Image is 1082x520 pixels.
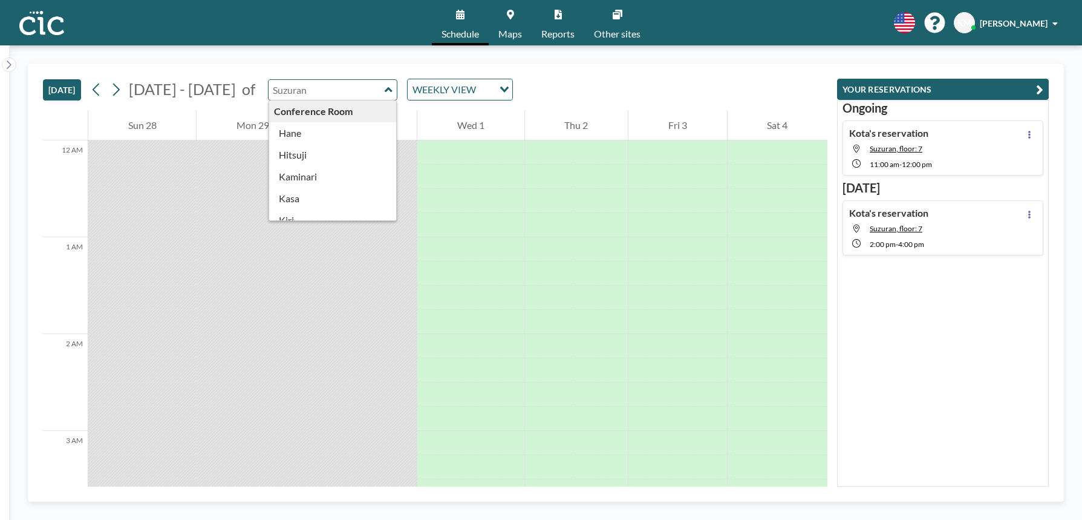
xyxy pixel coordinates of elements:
[628,110,726,140] div: Fri 3
[899,160,902,169] span: -
[842,100,1043,116] h3: Ongoing
[269,80,385,100] input: Suzuran
[849,127,928,139] h4: Kota's reservation
[442,29,479,39] span: Schedule
[269,188,397,209] div: Kasa
[870,144,922,153] span: Suzuran, floor: 7
[43,237,88,334] div: 1 AM
[43,140,88,237] div: 12 AM
[896,240,898,249] span: -
[410,82,478,97] span: WEEKLY VIEW
[480,82,492,97] input: Search for option
[43,334,88,431] div: 2 AM
[43,79,81,100] button: [DATE]
[417,110,524,140] div: Wed 1
[408,79,512,100] div: Search for option
[870,160,899,169] span: 11:00 AM
[498,29,522,39] span: Maps
[269,122,397,144] div: Hane
[197,110,308,140] div: Mon 29
[870,240,896,249] span: 2:00 PM
[129,80,236,98] span: [DATE] - [DATE]
[870,224,922,233] span: Suzuran, floor: 7
[594,29,640,39] span: Other sites
[88,110,196,140] div: Sun 28
[980,18,1048,28] span: [PERSON_NAME]
[269,100,397,122] div: Conference Room
[842,180,1043,196] h3: [DATE]
[902,160,932,169] span: 12:00 PM
[19,11,64,35] img: organization-logo
[269,209,397,231] div: Kiri
[837,79,1049,100] button: YOUR RESERVATIONS
[269,166,397,188] div: Kaminari
[898,240,924,249] span: 4:00 PM
[849,207,928,219] h4: Kota's reservation
[541,29,575,39] span: Reports
[269,144,397,166] div: Hitsuji
[525,110,628,140] div: Thu 2
[728,110,827,140] div: Sat 4
[242,80,255,99] span: of
[957,18,971,28] span: KM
